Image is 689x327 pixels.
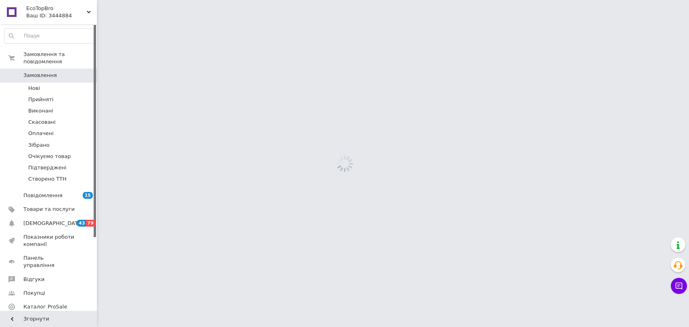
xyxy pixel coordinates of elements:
span: Показники роботи компанії [23,233,75,248]
span: Відгуки [23,276,44,283]
span: Повідомлення [23,192,63,199]
span: Замовлення та повідомлення [23,51,97,65]
span: Замовлення [23,72,57,79]
span: EcoTopBro [26,5,87,12]
span: Створено ТТН [28,175,67,183]
span: 79 [86,220,95,227]
span: Виконані [28,107,53,115]
span: Підтверджені [28,164,67,171]
span: Очікуємо товар [28,153,71,160]
span: [DEMOGRAPHIC_DATA] [23,220,83,227]
span: Скасовані [28,119,56,126]
span: 43 [77,220,86,227]
span: Нові [28,85,40,92]
input: Пошук [4,29,95,43]
button: Чат з покупцем [671,278,687,294]
span: Зібрано [28,142,50,149]
span: Покупці [23,290,45,297]
span: Панель управління [23,254,75,269]
span: Оплачені [28,130,54,137]
div: Ваш ID: 3444884 [26,12,97,19]
span: Прийняті [28,96,53,103]
span: 15 [83,192,93,199]
span: Каталог ProSale [23,303,67,310]
span: Товари та послуги [23,206,75,213]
